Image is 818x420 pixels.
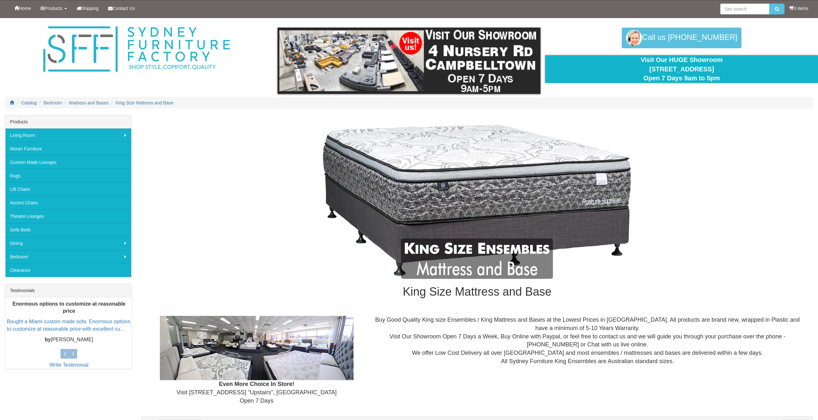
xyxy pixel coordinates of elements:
[141,285,813,298] h1: King Size Mattress and Base
[219,381,294,387] b: Even More Choice In Store!
[50,362,88,368] a: Write Testimonial
[40,24,233,74] img: Sydney Furniture Factory
[21,100,37,105] a: Catalog
[5,169,131,183] a: Rugs
[5,237,131,250] a: Dining
[5,142,131,156] a: Moran Furniture
[44,100,62,105] a: Bedroom
[284,118,670,279] img: King Size Mattress and Base
[5,115,131,129] div: Products
[69,100,109,105] a: Mattress and Bases
[81,6,99,11] span: Shipping
[44,6,62,11] span: Products
[550,55,813,83] div: Visit Our HUGE Showroom [STREET_ADDRESS] Open 7 Days 9am to 5pm
[160,316,354,380] img: Showroom
[113,6,135,11] span: Contact Us
[5,196,131,210] a: Accent Chairs
[5,223,131,237] a: Sofa Beds
[103,0,140,16] a: Contact Us
[19,6,31,11] span: Home
[116,100,174,105] a: King Size Mattress and Base
[278,28,541,94] img: showroom.gif
[36,0,71,16] a: Products
[5,156,131,169] a: Custom Made Lounges
[5,183,131,196] a: Lift Chairs
[367,316,808,365] div: Buy Good Quality King size Ensembles / King Mattress and Bases at the Lowest Prices in [GEOGRAPHI...
[10,0,36,16] a: Home
[7,319,130,332] a: Bought a Miami custom made sofa. Enormous options to customize at reasonable price with excellent...
[5,264,131,277] a: Clearance
[13,301,125,314] b: Enormous options to customize at reasonable price
[5,284,131,297] div: Testimonials
[720,4,769,14] input: Site search
[45,337,51,342] b: by
[7,336,131,344] p: [PERSON_NAME]
[5,129,131,142] a: Living Room
[5,210,131,223] a: Theatre Lounges
[789,5,808,12] li: 0 items
[72,0,104,16] a: Shipping
[5,250,131,264] a: Bedroom
[146,316,367,405] div: Visit [STREET_ADDRESS] "Upstairs", [GEOGRAPHIC_DATA] Open 7 Days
